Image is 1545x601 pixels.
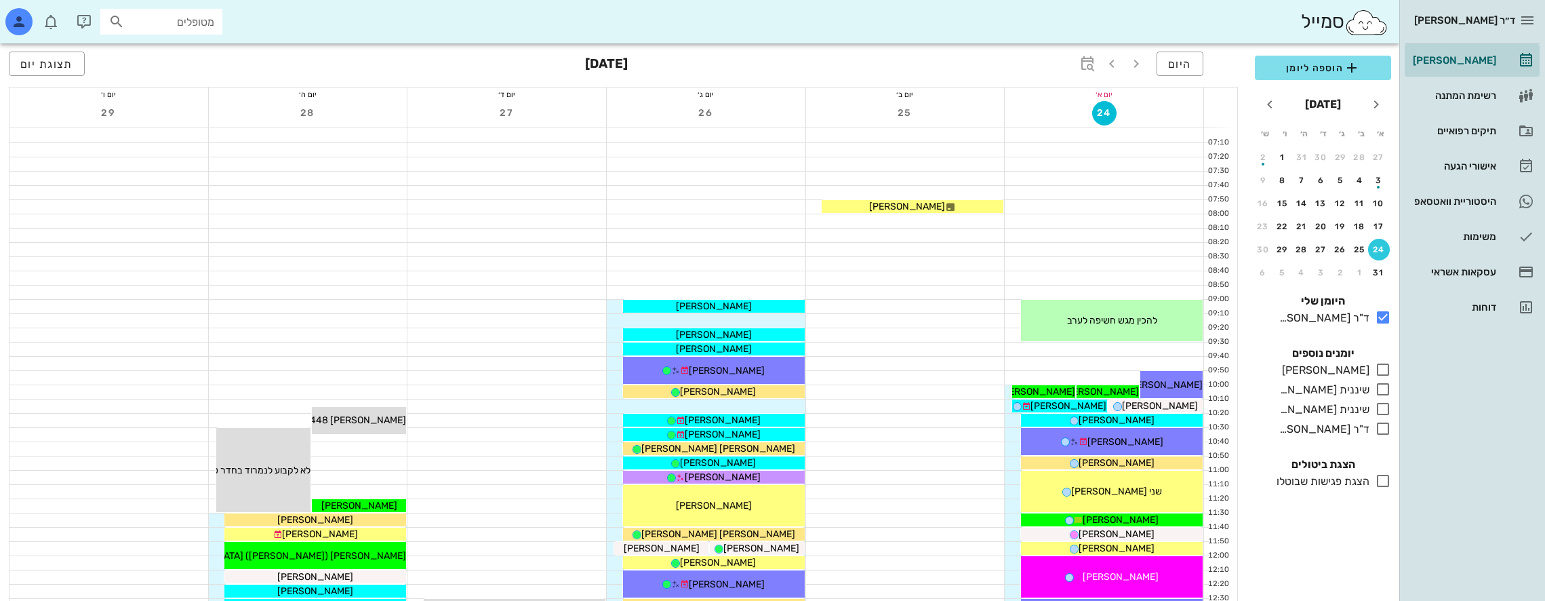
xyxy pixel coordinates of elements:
button: 26 [694,101,718,125]
div: 29 [1329,153,1351,162]
button: 26 [1329,239,1351,260]
h4: היומן שלי [1255,293,1391,309]
span: [PERSON_NAME] [282,528,358,540]
div: 6 [1252,268,1274,277]
div: יום א׳ [1005,88,1203,101]
span: [PERSON_NAME] [680,386,756,398]
div: 27 [1310,245,1332,254]
button: 2 [1252,147,1274,168]
span: [PERSON_NAME] [1083,514,1159,526]
button: 30 [1252,239,1274,260]
div: 12 [1329,199,1351,208]
div: שיננית [PERSON_NAME] [1274,382,1369,398]
button: 24 [1368,239,1390,260]
div: שיננית [PERSON_NAME] [1274,402,1369,418]
span: [PERSON_NAME] [1063,386,1139,398]
div: 08:00 [1204,208,1232,220]
button: 3 [1310,262,1332,284]
span: [PERSON_NAME] [321,500,397,511]
th: ו׳ [1275,122,1293,145]
span: שני [PERSON_NAME] [1071,486,1162,497]
div: 08:30 [1204,251,1232,263]
div: 09:20 [1204,322,1232,334]
span: היום [1168,58,1192,71]
button: 19 [1329,216,1351,237]
div: 4 [1349,176,1371,185]
a: עסקאות אשראי [1405,256,1540,288]
div: עסקאות אשראי [1410,267,1496,277]
button: 5 [1272,262,1293,284]
div: 08:20 [1204,237,1232,248]
a: תיקים רפואיים [1405,115,1540,147]
div: יום ג׳ [607,88,805,101]
span: [PERSON_NAME] [PERSON_NAME] [641,528,795,540]
span: לא לקבוע לנמרוד בחדר טיפולים [190,465,310,476]
span: [PERSON_NAME] [1083,571,1159,583]
div: 12:00 [1204,550,1232,562]
div: 12:10 [1204,564,1232,576]
button: 3 [1368,170,1390,191]
div: 09:50 [1204,365,1232,376]
span: [PERSON_NAME] [685,471,761,483]
div: 22 [1272,222,1293,231]
button: 9 [1252,170,1274,191]
button: 15 [1272,193,1293,214]
div: 17 [1368,222,1390,231]
div: [PERSON_NAME] [1277,362,1369,379]
th: א׳ [1372,122,1390,145]
div: 2 [1329,268,1351,277]
button: 28 [296,101,320,125]
button: 14 [1291,193,1312,214]
button: 27 [495,101,519,125]
div: 25 [1349,245,1371,254]
div: 2 [1252,153,1274,162]
div: 3 [1310,268,1332,277]
div: 8 [1272,176,1293,185]
div: 21 [1291,222,1312,231]
div: 10:30 [1204,422,1232,433]
div: דוחות [1410,302,1496,313]
span: [PERSON_NAME] [277,585,353,597]
th: ג׳ [1333,122,1351,145]
a: רשימת המתנה [1405,79,1540,112]
a: היסטוריית וואטסאפ [1405,185,1540,218]
div: 7 [1291,176,1312,185]
h4: יומנים נוספים [1255,345,1391,362]
button: 4 [1349,170,1371,191]
button: 27 [1310,239,1332,260]
span: [PERSON_NAME] [676,343,752,355]
span: [PERSON_NAME] [676,329,752,341]
div: 11:00 [1204,465,1232,476]
span: [PERSON_NAME] [723,543,799,554]
button: 6 [1310,170,1332,191]
div: 10:50 [1204,450,1232,462]
button: 27 [1368,147,1390,168]
span: להכין מגש חשיפה לערב [1067,315,1157,326]
button: 22 [1272,216,1293,237]
span: [PERSON_NAME] [999,386,1075,398]
span: [PERSON_NAME] [689,579,765,590]
span: [PERSON_NAME] [869,201,945,212]
div: 10:20 [1204,408,1232,419]
div: 14 [1291,199,1312,208]
button: 24 [1092,101,1117,125]
span: [PERSON_NAME] [624,543,700,554]
div: 4 [1291,268,1312,277]
div: 08:40 [1204,265,1232,277]
div: 11:50 [1204,536,1232,547]
div: יום ה׳ [209,88,407,101]
div: סמייל [1301,7,1388,37]
div: 12:20 [1204,579,1232,590]
div: יום ו׳ [9,88,208,101]
span: [PERSON_NAME] [680,457,756,469]
th: ש׳ [1256,122,1274,145]
div: 29 [1272,245,1293,254]
img: SmileCloud logo [1344,9,1388,36]
button: 16 [1252,193,1274,214]
span: [PERSON_NAME] [277,571,353,583]
span: [PERSON_NAME] [1079,528,1155,540]
span: 25 [893,107,917,119]
button: חודש הבא [1258,92,1282,117]
button: 25 [1349,239,1371,260]
button: תצוגת יום [9,52,85,76]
